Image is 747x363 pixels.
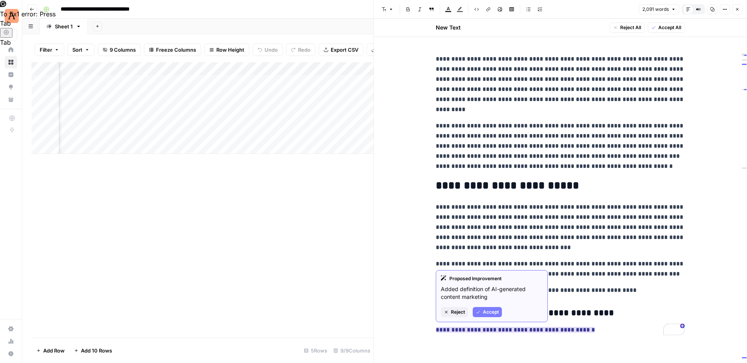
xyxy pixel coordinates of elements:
div: 5 Rows [301,344,330,357]
button: Help + Support [5,347,17,360]
span: Row Height [216,46,244,54]
a: Settings [5,323,17,335]
button: Add Row [32,344,69,357]
span: Redo [298,46,310,54]
div: Proposed Improvement [441,275,543,282]
span: Add Row [43,347,65,354]
span: Reject [451,309,465,316]
a: Usage [5,335,17,347]
button: Freeze Columns [144,44,201,56]
span: Add 10 Rows [81,347,112,354]
button: Redo [286,44,316,56]
span: Export CSV [331,46,358,54]
span: 9 Columns [110,46,136,54]
span: Sort [72,46,82,54]
button: Filter [35,44,64,56]
span: Freeze Columns [156,46,196,54]
a: Your Data [5,93,17,106]
div: 9/9 Columns [330,344,373,357]
a: Insights [5,68,17,81]
span: Undo [265,46,278,54]
button: Undo [253,44,283,56]
span: Filter [40,46,52,54]
span: Accept [483,309,499,316]
button: Row Height [204,44,249,56]
button: 9 Columns [98,44,141,56]
p: Added definition of AI-generated content marketing [441,285,543,301]
button: Sort [67,44,95,56]
button: Export CSV [319,44,363,56]
button: Reject [441,307,468,317]
button: Add 10 Rows [69,344,117,357]
a: Opportunities [5,81,17,93]
a: Browse [5,56,17,68]
button: Accept [473,307,502,317]
a: Home [5,44,17,56]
